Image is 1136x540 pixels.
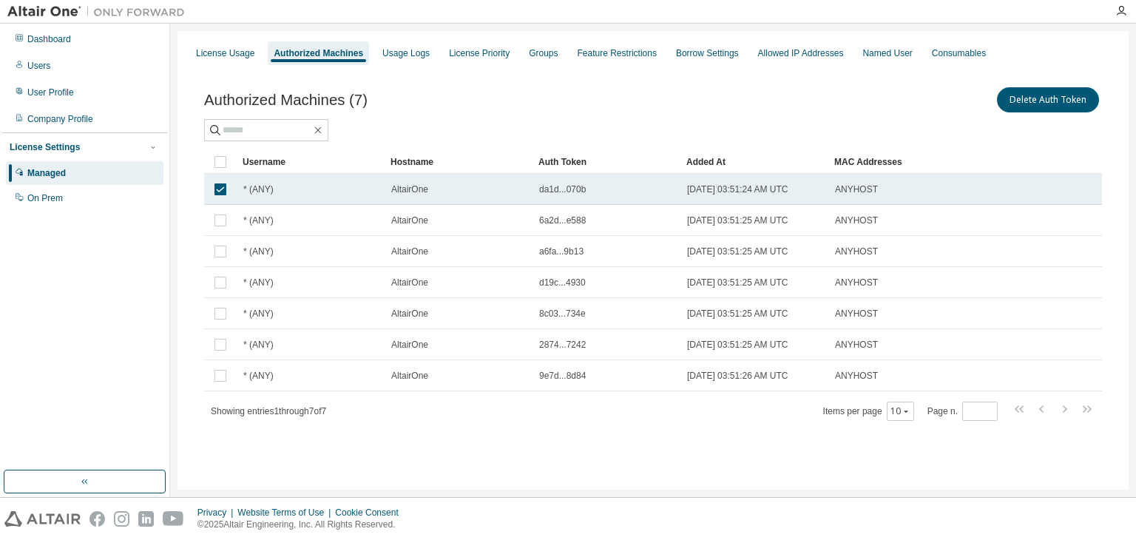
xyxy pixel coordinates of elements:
[391,308,428,320] span: AltairOne
[335,507,407,519] div: Cookie Consent
[539,308,586,320] span: 8c03...734e
[835,370,878,382] span: ANYHOST
[391,246,428,257] span: AltairOne
[835,308,878,320] span: ANYHOST
[391,370,428,382] span: AltairOne
[391,215,428,226] span: AltairOne
[196,47,254,59] div: License Usage
[27,87,74,98] div: User Profile
[163,511,184,527] img: youtube.svg
[687,183,788,195] span: [DATE] 03:51:24 AM UTC
[539,277,586,288] span: d19c...4930
[687,339,788,351] span: [DATE] 03:51:25 AM UTC
[997,87,1099,112] button: Delete Auth Token
[243,370,274,382] span: * (ANY)
[529,47,558,59] div: Groups
[687,308,788,320] span: [DATE] 03:51:25 AM UTC
[927,402,998,421] span: Page n.
[449,47,510,59] div: License Priority
[758,47,844,59] div: Allowed IP Addresses
[538,150,674,174] div: Auth Token
[686,150,822,174] div: Added At
[890,405,910,417] button: 10
[390,150,527,174] div: Hostname
[274,47,363,59] div: Authorized Machines
[211,406,326,416] span: Showing entries 1 through 7 of 7
[7,4,192,19] img: Altair One
[243,183,274,195] span: * (ANY)
[243,277,274,288] span: * (ANY)
[114,511,129,527] img: instagram.svg
[27,167,66,179] div: Managed
[862,47,912,59] div: Named User
[539,215,586,226] span: 6a2d...e588
[391,183,428,195] span: AltairOne
[243,308,274,320] span: * (ANY)
[823,402,914,421] span: Items per page
[835,277,878,288] span: ANYHOST
[197,519,408,531] p: © 2025 Altair Engineering, Inc. All Rights Reserved.
[4,511,81,527] img: altair_logo.svg
[237,507,335,519] div: Website Terms of Use
[138,511,154,527] img: linkedin.svg
[27,33,71,45] div: Dashboard
[391,277,428,288] span: AltairOne
[243,246,274,257] span: * (ANY)
[391,339,428,351] span: AltairOne
[834,150,947,174] div: MAC Addresses
[578,47,657,59] div: Feature Restrictions
[204,92,368,109] span: Authorized Machines (7)
[89,511,105,527] img: facebook.svg
[687,370,788,382] span: [DATE] 03:51:26 AM UTC
[835,246,878,257] span: ANYHOST
[382,47,430,59] div: Usage Logs
[243,339,274,351] span: * (ANY)
[27,60,50,72] div: Users
[27,192,63,204] div: On Prem
[243,215,274,226] span: * (ANY)
[197,507,237,519] div: Privacy
[835,339,878,351] span: ANYHOST
[835,183,878,195] span: ANYHOST
[539,370,586,382] span: 9e7d...8d84
[687,215,788,226] span: [DATE] 03:51:25 AM UTC
[27,113,93,125] div: Company Profile
[539,183,586,195] span: da1d...070b
[835,215,878,226] span: ANYHOST
[687,246,788,257] span: [DATE] 03:51:25 AM UTC
[676,47,739,59] div: Borrow Settings
[539,339,586,351] span: 2874...7242
[932,47,986,59] div: Consumables
[539,246,584,257] span: a6fa...9b13
[10,141,80,153] div: License Settings
[687,277,788,288] span: [DATE] 03:51:25 AM UTC
[243,150,379,174] div: Username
